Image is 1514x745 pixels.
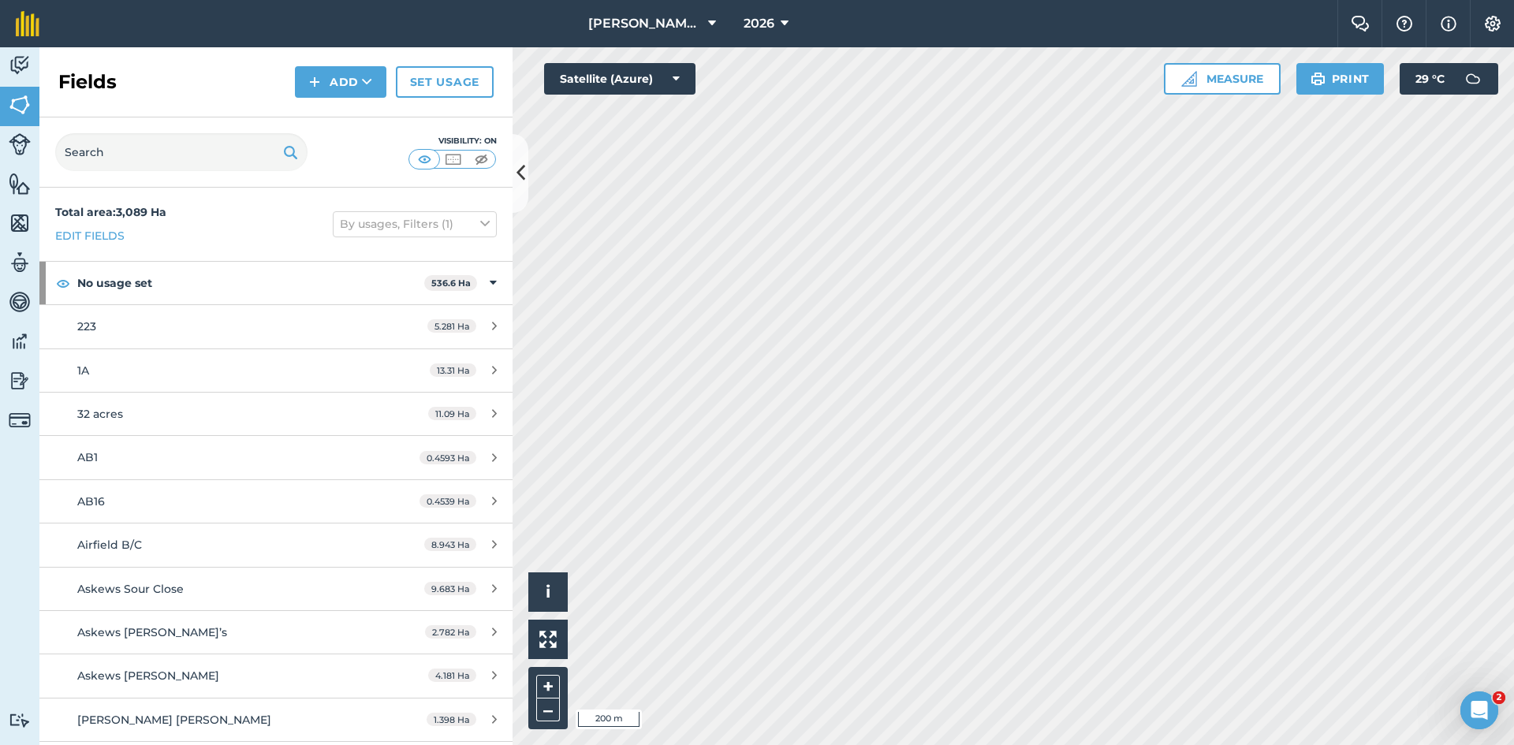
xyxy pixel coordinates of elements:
a: 2235.281 Ha [39,305,513,348]
img: svg+xml;base64,PD94bWwgdmVyc2lvbj0iMS4wIiBlbmNvZGluZz0idXRmLTgiPz4KPCEtLSBHZW5lcmF0b3I6IEFkb2JlIE... [9,133,31,155]
div: No usage set536.6 Ha [39,262,513,304]
img: svg+xml;base64,PHN2ZyB4bWxucz0iaHR0cDovL3d3dy53My5vcmcvMjAwMC9zdmciIHdpZHRoPSIxOSIgaGVpZ2h0PSIyNC... [1311,69,1326,88]
span: AB1 [77,450,98,464]
img: svg+xml;base64,PHN2ZyB4bWxucz0iaHR0cDovL3d3dy53My5vcmcvMjAwMC9zdmciIHdpZHRoPSI1MCIgaGVpZ2h0PSI0MC... [415,151,434,167]
span: AB16 [77,494,105,508]
span: 0.4593 Ha [420,451,476,464]
button: + [536,675,560,698]
button: Satellite (Azure) [544,63,695,95]
span: Airfield B/C [77,538,142,552]
img: svg+xml;base64,PHN2ZyB4bWxucz0iaHR0cDovL3d3dy53My5vcmcvMjAwMC9zdmciIHdpZHRoPSI1NiIgaGVpZ2h0PSI2MC... [9,172,31,196]
a: Askews [PERSON_NAME]4.181 Ha [39,654,513,697]
span: 2.782 Ha [425,625,476,639]
a: Askews Sour Close9.683 Ha [39,568,513,610]
img: Ruler icon [1181,71,1197,87]
img: svg+xml;base64,PHN2ZyB4bWxucz0iaHR0cDovL3d3dy53My5vcmcvMjAwMC9zdmciIHdpZHRoPSIxOCIgaGVpZ2h0PSIyNC... [56,274,70,292]
img: svg+xml;base64,PHN2ZyB4bWxucz0iaHR0cDovL3d3dy53My5vcmcvMjAwMC9zdmciIHdpZHRoPSI1MCIgaGVpZ2h0PSI0MC... [472,151,491,167]
img: svg+xml;base64,PHN2ZyB4bWxucz0iaHR0cDovL3d3dy53My5vcmcvMjAwMC9zdmciIHdpZHRoPSI1MCIgaGVpZ2h0PSI0MC... [443,151,463,167]
button: Measure [1164,63,1281,95]
span: Askews [PERSON_NAME]’s [77,625,227,639]
div: Visibility: On [408,135,497,147]
input: Search [55,133,308,171]
span: 9.683 Ha [424,582,476,595]
img: svg+xml;base64,PD94bWwgdmVyc2lvbj0iMS4wIiBlbmNvZGluZz0idXRmLTgiPz4KPCEtLSBHZW5lcmF0b3I6IEFkb2JlIE... [9,330,31,353]
img: A cog icon [1483,16,1502,32]
img: Four arrows, one pointing top left, one top right, one bottom right and the last bottom left [539,631,557,648]
a: AB160.4539 Ha [39,480,513,523]
span: 5.281 Ha [427,319,476,333]
button: i [528,572,568,612]
img: svg+xml;base64,PD94bWwgdmVyc2lvbj0iMS4wIiBlbmNvZGluZz0idXRmLTgiPz4KPCEtLSBHZW5lcmF0b3I6IEFkb2JlIE... [9,713,31,728]
span: 11.09 Ha [428,407,476,420]
button: 29 °C [1400,63,1498,95]
span: 4.181 Ha [428,669,476,682]
a: AB10.4593 Ha [39,436,513,479]
img: svg+xml;base64,PD94bWwgdmVyc2lvbj0iMS4wIiBlbmNvZGluZz0idXRmLTgiPz4KPCEtLSBHZW5lcmF0b3I6IEFkb2JlIE... [9,290,31,314]
a: Airfield B/C8.943 Ha [39,523,513,566]
img: A question mark icon [1395,16,1414,32]
span: 29 ° C [1415,63,1445,95]
span: 0.4539 Ha [420,494,476,508]
img: svg+xml;base64,PHN2ZyB4bWxucz0iaHR0cDovL3d3dy53My5vcmcvMjAwMC9zdmciIHdpZHRoPSI1NiIgaGVpZ2h0PSI2MC... [9,93,31,117]
a: Edit fields [55,227,125,244]
strong: 536.6 Ha [431,278,471,289]
img: svg+xml;base64,PHN2ZyB4bWxucz0iaHR0cDovL3d3dy53My5vcmcvMjAwMC9zdmciIHdpZHRoPSIxNCIgaGVpZ2h0PSIyNC... [309,73,320,91]
span: 13.31 Ha [430,363,476,377]
a: 32 acres11.09 Ha [39,393,513,435]
span: Askews Sour Close [77,582,184,596]
button: By usages, Filters (1) [333,211,497,237]
span: 2026 [744,14,774,33]
a: 1A13.31 Ha [39,349,513,392]
h2: Fields [58,69,117,95]
img: svg+xml;base64,PHN2ZyB4bWxucz0iaHR0cDovL3d3dy53My5vcmcvMjAwMC9zdmciIHdpZHRoPSI1NiIgaGVpZ2h0PSI2MC... [9,211,31,235]
img: svg+xml;base64,PD94bWwgdmVyc2lvbj0iMS4wIiBlbmNvZGluZz0idXRmLTgiPz4KPCEtLSBHZW5lcmF0b3I6IEFkb2JlIE... [1457,63,1489,95]
button: – [536,698,560,721]
span: 1A [77,363,89,378]
span: 223 [77,319,96,333]
img: svg+xml;base64,PHN2ZyB4bWxucz0iaHR0cDovL3d3dy53My5vcmcvMjAwMC9zdmciIHdpZHRoPSIxOSIgaGVpZ2h0PSIyNC... [283,143,298,162]
button: Add [295,66,386,98]
img: svg+xml;base64,PD94bWwgdmVyc2lvbj0iMS4wIiBlbmNvZGluZz0idXRmLTgiPz4KPCEtLSBHZW5lcmF0b3I6IEFkb2JlIE... [9,54,31,77]
span: 2 [1493,691,1505,704]
strong: Total area : 3,089 Ha [55,205,166,219]
span: 8.943 Ha [424,538,476,551]
span: [PERSON_NAME] Ltd. [588,14,702,33]
a: [PERSON_NAME] [PERSON_NAME]1.398 Ha [39,698,513,741]
a: Set usage [396,66,494,98]
strong: No usage set [77,262,424,304]
button: Print [1296,63,1385,95]
img: Two speech bubbles overlapping with the left bubble in the forefront [1351,16,1370,32]
span: i [546,582,550,602]
img: svg+xml;base64,PHN2ZyB4bWxucz0iaHR0cDovL3d3dy53My5vcmcvMjAwMC9zdmciIHdpZHRoPSIxNyIgaGVpZ2h0PSIxNy... [1441,14,1456,33]
img: svg+xml;base64,PD94bWwgdmVyc2lvbj0iMS4wIiBlbmNvZGluZz0idXRmLTgiPz4KPCEtLSBHZW5lcmF0b3I6IEFkb2JlIE... [9,251,31,274]
img: svg+xml;base64,PD94bWwgdmVyc2lvbj0iMS4wIiBlbmNvZGluZz0idXRmLTgiPz4KPCEtLSBHZW5lcmF0b3I6IEFkb2JlIE... [9,369,31,393]
img: fieldmargin Logo [16,11,39,36]
span: Askews [PERSON_NAME] [77,669,219,683]
iframe: Intercom live chat [1460,691,1498,729]
img: svg+xml;base64,PD94bWwgdmVyc2lvbj0iMS4wIiBlbmNvZGluZz0idXRmLTgiPz4KPCEtLSBHZW5lcmF0b3I6IEFkb2JlIE... [9,409,31,431]
span: [PERSON_NAME] [PERSON_NAME] [77,713,271,727]
a: Askews [PERSON_NAME]’s2.782 Ha [39,611,513,654]
span: 1.398 Ha [427,713,476,726]
span: 32 acres [77,407,123,421]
